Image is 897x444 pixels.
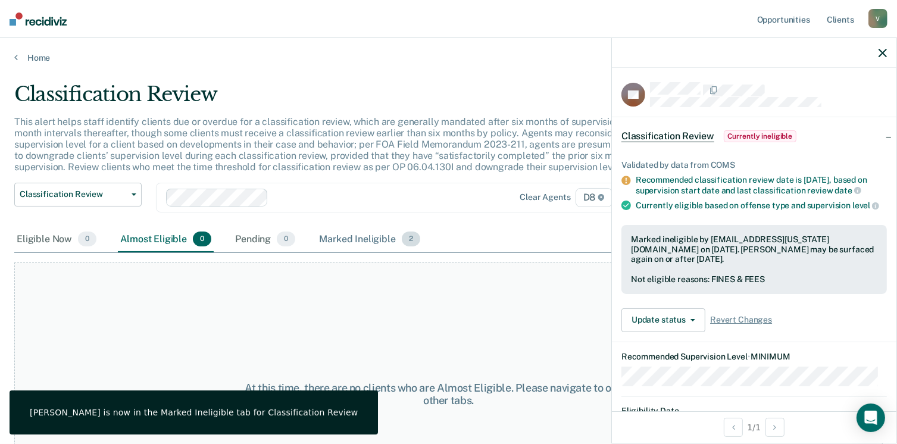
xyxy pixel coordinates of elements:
[14,52,883,63] a: Home
[621,130,714,142] span: Classification Review
[636,200,887,211] div: Currently eligible based on offense type and supervision
[193,232,211,247] span: 0
[277,232,295,247] span: 0
[233,227,298,253] div: Pending
[14,82,687,116] div: Classification Review
[857,404,885,432] div: Open Intercom Messenger
[118,227,214,253] div: Almost Eligible
[621,352,887,362] dt: Recommended Supervision Level MINIMUM
[748,352,751,361] span: •
[612,411,896,443] div: 1 / 1
[30,407,358,418] div: [PERSON_NAME] is now in the Marked Ineligible tab for Classification Review
[621,160,887,170] div: Validated by data from COMS
[621,308,705,332] button: Update status
[14,227,99,253] div: Eligible Now
[621,406,887,416] dt: Eligibility Date
[724,130,797,142] span: Currently ineligible
[852,201,879,210] span: level
[317,227,423,253] div: Marked Ineligible
[631,234,877,264] div: Marked ineligible by [EMAIL_ADDRESS][US_STATE][DOMAIN_NAME] on [DATE]. [PERSON_NAME] may be surfa...
[636,175,887,195] div: Recommended classification review date is [DATE], based on supervision start date and last classi...
[724,418,743,437] button: Previous Opportunity
[631,274,877,284] div: Not eligible reasons: FINES & FEES
[10,12,67,26] img: Recidiviz
[765,418,785,437] button: Next Opportunity
[78,232,96,247] span: 0
[576,188,613,207] span: D8
[14,116,679,173] p: This alert helps staff identify clients due or overdue for a classification review, which are gen...
[520,192,570,202] div: Clear agents
[232,382,665,407] div: At this time, there are no clients who are Almost Eligible. Please navigate to one of the other t...
[612,117,896,155] div: Classification ReviewCurrently ineligible
[20,189,127,199] span: Classification Review
[710,315,772,325] span: Revert Changes
[402,232,420,247] span: 2
[868,9,887,28] div: V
